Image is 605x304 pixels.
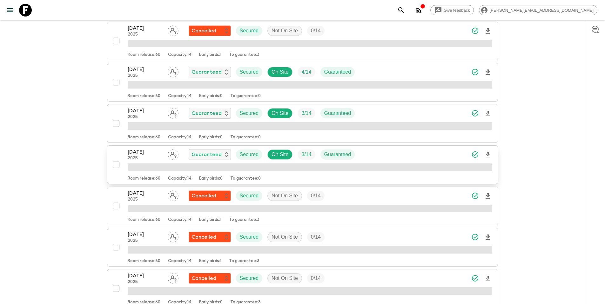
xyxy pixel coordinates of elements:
div: Not On Site [267,191,302,201]
p: Capacity: 14 [168,135,192,140]
p: On Site [272,109,288,117]
p: Not On Site [272,233,298,241]
p: Early birds: 0 [199,135,223,140]
span: [PERSON_NAME][EMAIL_ADDRESS][DOMAIN_NAME] [486,8,597,13]
p: Early birds: 1 [199,217,221,222]
p: Cancelled [192,27,216,35]
p: [DATE] [128,231,163,238]
div: Secured [236,26,263,36]
div: Secured [236,67,263,77]
p: 2025 [128,73,163,78]
p: Secured [240,27,259,35]
p: Capacity: 14 [168,52,192,57]
p: To guarantee: 0 [230,135,261,140]
p: 3 / 14 [301,151,311,158]
span: Assign pack leader [168,275,178,280]
span: Assign pack leader [168,110,178,115]
p: To guarantee: 3 [229,52,259,57]
div: Trip Fill [307,191,325,201]
span: Assign pack leader [168,151,178,156]
svg: Download Onboarding [484,192,492,200]
p: Guaranteed [324,109,351,117]
p: Cancelled [192,233,216,241]
p: Early birds: 1 [199,259,221,264]
div: Flash Pack cancellation [189,232,231,242]
p: To guarantee: 0 [230,94,261,99]
p: 2025 [128,115,163,120]
p: 2025 [128,32,163,37]
p: Room release: 60 [128,94,160,99]
svg: Synced Successfully [471,151,479,158]
a: Give feedback [430,5,474,15]
p: To guarantee: 3 [229,217,259,222]
div: Not On Site [267,26,302,36]
p: Guaranteed [192,68,222,76]
p: 0 / 14 [311,27,321,35]
p: Not On Site [272,192,298,200]
p: 2025 [128,238,163,243]
button: [DATE]2025Assign pack leaderGuaranteedSecuredOn SiteTrip FillGuaranteedRoom release:60Capacity:14... [107,63,498,102]
p: [DATE] [128,148,163,156]
p: Guaranteed [192,151,222,158]
button: [DATE]2025Assign pack leaderGuaranteedSecuredOn SiteTrip FillGuaranteedRoom release:60Capacity:14... [107,145,498,184]
button: menu [4,4,17,17]
div: Secured [236,191,263,201]
p: 0 / 14 [311,274,321,282]
svg: Synced Successfully [471,27,479,35]
p: 0 / 14 [311,192,321,200]
p: Guaranteed [324,68,351,76]
p: Guaranteed [192,109,222,117]
button: [DATE]2025Assign pack leaderGuaranteedSecuredOn SiteTrip FillGuaranteedRoom release:60Capacity:14... [107,104,498,143]
svg: Synced Successfully [471,68,479,76]
div: On Site [267,149,292,160]
svg: Synced Successfully [471,109,479,117]
p: 2025 [128,156,163,161]
svg: Download Onboarding [484,110,492,117]
svg: Download Onboarding [484,275,492,282]
div: Secured [236,149,263,160]
button: search adventures [395,4,407,17]
button: [DATE]2025Assign pack leaderFlash Pack cancellationSecuredNot On SiteTrip FillRoom release:60Capa... [107,228,498,267]
span: Give feedback [440,8,474,13]
p: Capacity: 14 [168,217,192,222]
p: [DATE] [128,107,163,115]
div: Trip Fill [307,26,325,36]
div: Trip Fill [307,273,325,283]
p: Guaranteed [324,151,351,158]
span: Assign pack leader [168,192,178,197]
div: [PERSON_NAME][EMAIL_ADDRESS][DOMAIN_NAME] [479,5,597,15]
div: Trip Fill [298,108,315,118]
div: Trip Fill [298,149,315,160]
div: Flash Pack cancellation [189,190,231,201]
p: To guarantee: 0 [230,176,261,181]
p: 4 / 14 [301,68,311,76]
p: [DATE] [128,189,163,197]
div: Secured [236,273,263,283]
p: Capacity: 14 [168,259,192,264]
p: Cancelled [192,274,216,282]
span: Assign pack leader [168,27,178,32]
p: [DATE] [128,66,163,73]
svg: Synced Successfully [471,274,479,282]
div: On Site [267,108,292,118]
svg: Synced Successfully [471,233,479,241]
svg: Download Onboarding [484,234,492,241]
svg: Download Onboarding [484,151,492,159]
p: Secured [240,68,259,76]
p: Room release: 60 [128,135,160,140]
div: On Site [267,67,292,77]
div: Flash Pack cancellation [189,273,231,284]
p: Early birds: 1 [199,52,221,57]
svg: Synced Successfully [471,192,479,200]
p: 2025 [128,280,163,285]
p: 3 / 14 [301,109,311,117]
p: [DATE] [128,272,163,280]
span: Assign pack leader [168,234,178,239]
div: Flash Pack cancellation [189,25,231,36]
p: Secured [240,109,259,117]
span: Assign pack leader [168,69,178,74]
div: Not On Site [267,273,302,283]
p: Secured [240,233,259,241]
p: Room release: 60 [128,52,160,57]
p: Cancelled [192,192,216,200]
